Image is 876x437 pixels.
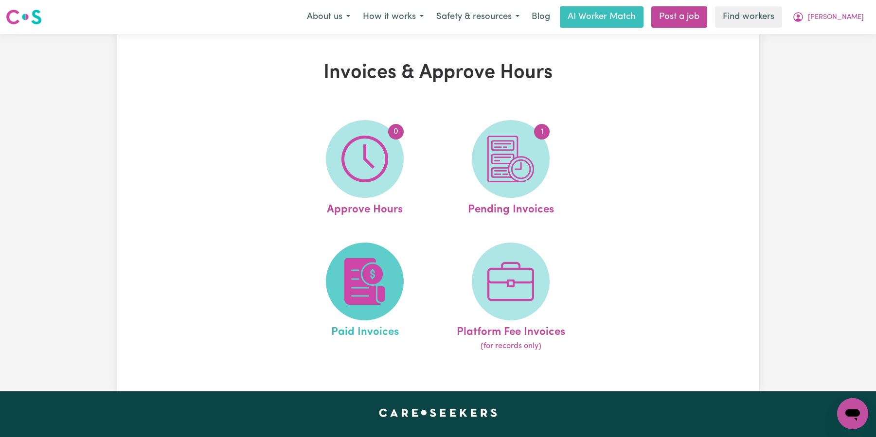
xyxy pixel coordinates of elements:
[301,7,357,27] button: About us
[388,124,404,140] span: 0
[651,6,707,28] a: Post a job
[357,7,430,27] button: How it works
[379,409,497,417] a: Careseekers home page
[295,120,435,218] a: Approve Hours
[6,8,42,26] img: Careseekers logo
[526,6,556,28] a: Blog
[837,398,868,429] iframe: Button to launch messaging window
[481,340,541,352] span: (for records only)
[468,198,554,218] span: Pending Invoices
[534,124,550,140] span: 1
[441,243,581,352] a: Platform Fee Invoices(for records only)
[441,120,581,218] a: Pending Invoices
[808,12,864,23] span: [PERSON_NAME]
[786,7,870,27] button: My Account
[430,7,526,27] button: Safety & resources
[715,6,782,28] a: Find workers
[6,6,42,28] a: Careseekers logo
[230,61,646,85] h1: Invoices & Approve Hours
[327,198,403,218] span: Approve Hours
[295,243,435,352] a: Paid Invoices
[457,320,565,341] span: Platform Fee Invoices
[560,6,644,28] a: AI Worker Match
[331,320,399,341] span: Paid Invoices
